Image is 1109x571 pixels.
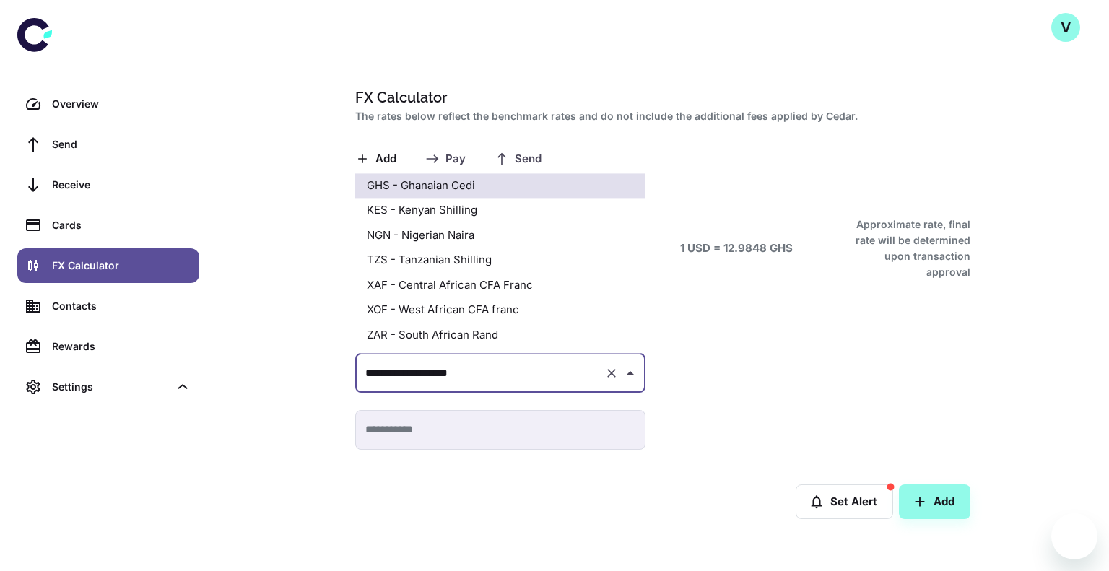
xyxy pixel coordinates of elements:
[355,87,965,108] h1: FX Calculator
[355,173,645,199] li: GHS - Ghanaian Cedi
[375,152,396,166] span: Add
[17,87,199,121] a: Overview
[840,217,970,280] h6: Approximate rate, final rate will be determined upon transaction approval
[355,297,645,323] li: XOF - West African CFA franc
[1051,13,1080,42] button: V
[17,370,199,404] div: Settings
[355,323,645,348] li: ZAR - South African Rand
[52,136,191,152] div: Send
[355,273,645,298] li: XAF - Central African CFA Franc
[355,198,645,223] li: KES - Kenyan Shilling
[515,152,542,166] span: Send
[52,379,169,395] div: Settings
[17,167,199,202] a: Receive
[899,484,970,519] button: Add
[52,217,191,233] div: Cards
[17,329,199,364] a: Rewards
[445,152,466,166] span: Pay
[17,208,199,243] a: Cards
[355,223,645,248] li: NGN - Nigerian Naira
[52,339,191,354] div: Rewards
[52,177,191,193] div: Receive
[355,248,645,273] li: TZS - Tanzanian Shilling
[52,96,191,112] div: Overview
[355,108,965,124] h2: The rates below reflect the benchmark rates and do not include the additional fees applied by Cedar.
[52,258,191,274] div: FX Calculator
[17,248,199,283] a: FX Calculator
[1051,513,1097,559] iframe: Button to launch messaging window
[601,363,622,383] button: Clear
[17,127,199,162] a: Send
[52,298,191,314] div: Contacts
[620,363,640,383] button: Close
[17,289,199,323] a: Contacts
[680,240,793,257] h6: 1 USD = 12.9848 GHS
[796,484,893,519] button: Set Alert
